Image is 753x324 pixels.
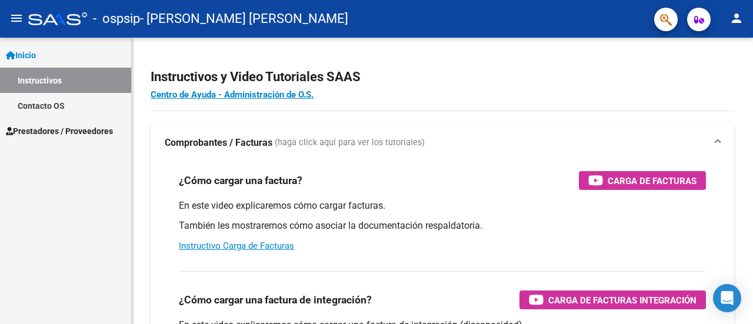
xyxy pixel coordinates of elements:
[579,171,706,190] button: Carga de Facturas
[140,6,348,32] span: - [PERSON_NAME] [PERSON_NAME]
[179,219,706,232] p: También les mostraremos cómo asociar la documentación respaldatoria.
[179,241,294,251] a: Instructivo Carga de Facturas
[165,136,272,149] strong: Comprobantes / Facturas
[179,172,302,189] h3: ¿Cómo cargar una factura?
[151,66,734,88] h2: Instructivos y Video Tutoriales SAAS
[151,89,314,100] a: Centro de Ayuda - Administración de O.S.
[151,124,734,162] mat-expansion-panel-header: Comprobantes / Facturas (haga click aquí para ver los tutoriales)
[275,136,425,149] span: (haga click aquí para ver los tutoriales)
[548,293,697,308] span: Carga de Facturas Integración
[6,125,113,138] span: Prestadores / Proveedores
[608,173,697,188] span: Carga de Facturas
[519,290,706,309] button: Carga de Facturas Integración
[6,49,36,62] span: Inicio
[713,284,741,312] div: Open Intercom Messenger
[9,11,24,25] mat-icon: menu
[179,292,372,308] h3: ¿Cómo cargar una factura de integración?
[93,6,140,32] span: - ospsip
[179,199,706,212] p: En este video explicaremos cómo cargar facturas.
[729,11,744,25] mat-icon: person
